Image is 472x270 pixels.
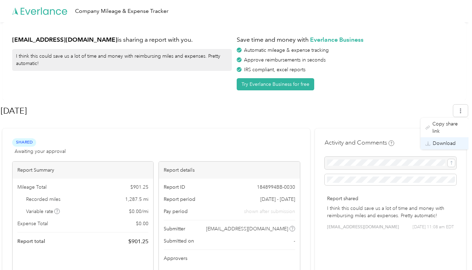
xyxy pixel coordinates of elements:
[244,208,295,215] span: shown after submission
[432,120,464,135] span: Copy share link
[13,162,153,179] div: Report Summary
[125,196,148,203] span: 1,287.5 mi
[244,67,306,73] span: IRS compliant, excel reports
[237,35,456,44] h1: Save time and money with
[206,225,288,232] span: [EMAIL_ADDRESS][DOMAIN_NAME]
[327,224,399,230] span: [EMAIL_ADDRESS][DOMAIN_NAME]
[244,57,326,63] span: Approve reimbursements in seconds
[17,238,45,245] span: Report total
[159,162,300,179] div: Report details
[12,36,117,43] strong: [EMAIL_ADDRESS][DOMAIN_NAME]
[12,138,36,146] span: Shared
[310,36,364,43] strong: Everlance Business
[26,196,60,203] span: Recorded miles
[75,7,169,16] div: Company Mileage & Expense Tracker
[26,208,60,215] span: Variable rate
[257,183,295,191] span: 1848994BB-0030
[17,183,47,191] span: Mileage Total
[294,237,295,245] span: -
[12,49,232,71] div: I think this could save us a lot of time and money with reimbursing miles and expenses. Pretty au...
[164,196,195,203] span: Report period
[327,195,454,202] p: Report shared
[17,220,48,227] span: Expense Total
[237,78,314,90] button: Try Everlance Business for free
[15,148,66,155] span: Awaiting your approval
[12,35,232,44] h1: is sharing a report with you.
[136,220,148,227] span: $ 0.00
[413,224,454,230] span: [DATE] 11:08 am EDT
[164,225,185,232] span: Submitter
[260,196,295,203] span: [DATE] - [DATE]
[129,208,148,215] span: $ 0.00 / mi
[164,208,188,215] span: Pay period
[164,183,185,191] span: Report ID
[130,183,148,191] span: $ 901.25
[433,140,456,147] span: Download
[327,205,454,219] p: I think this could save us a lot of time and money with reimbursing miles and expenses. Pretty au...
[128,237,148,246] span: $ 901.25
[325,138,394,147] h4: Activity and Comments
[244,47,329,53] span: Automatic mileage & expense tracking
[164,237,194,245] span: Submitted on
[1,103,448,119] h1: Aug 2025
[164,255,187,262] span: Approvers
